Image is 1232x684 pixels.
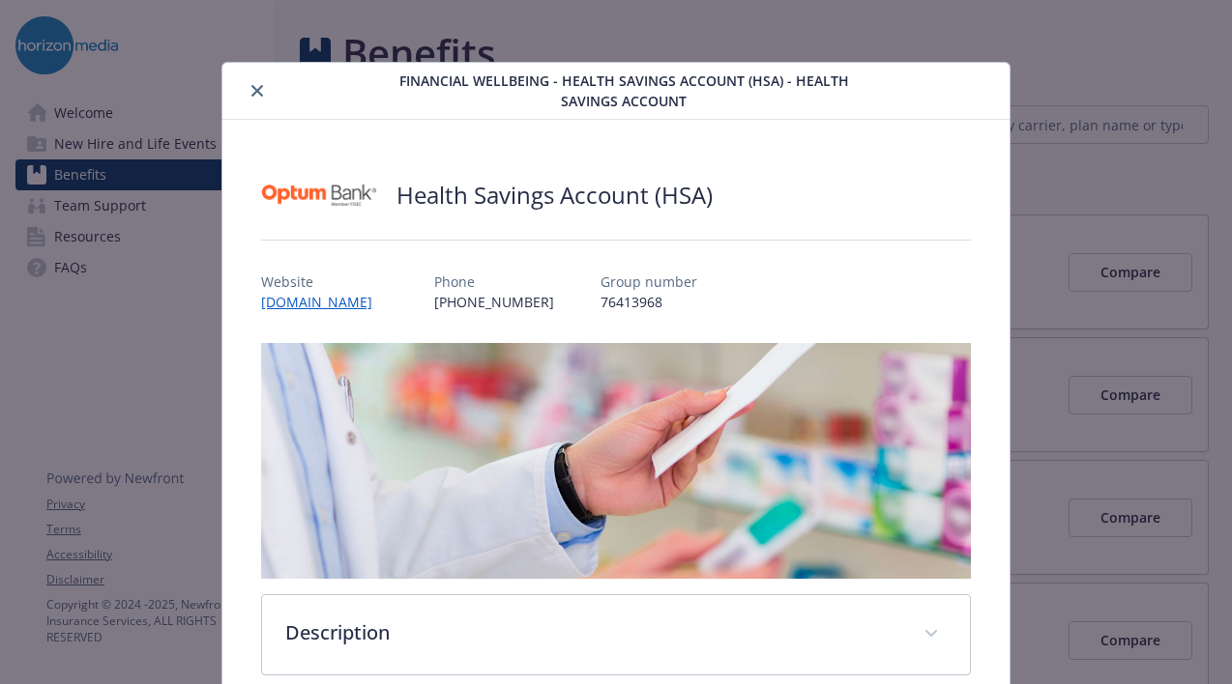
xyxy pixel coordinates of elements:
[396,179,713,212] h2: Health Savings Account (HSA)
[246,79,269,102] button: close
[261,166,377,224] img: Optum Bank
[393,71,855,111] span: Financial Wellbeing - Health Savings Account (HSA) - Health Savings Account
[261,343,970,579] img: banner
[261,293,388,311] a: [DOMAIN_NAME]
[262,595,969,674] div: Description
[434,271,554,292] p: Phone
[434,292,554,312] p: [PHONE_NUMBER]
[261,271,388,292] p: Website
[285,618,899,647] p: Description
[601,271,697,292] p: Group number
[601,292,697,312] p: 76413968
